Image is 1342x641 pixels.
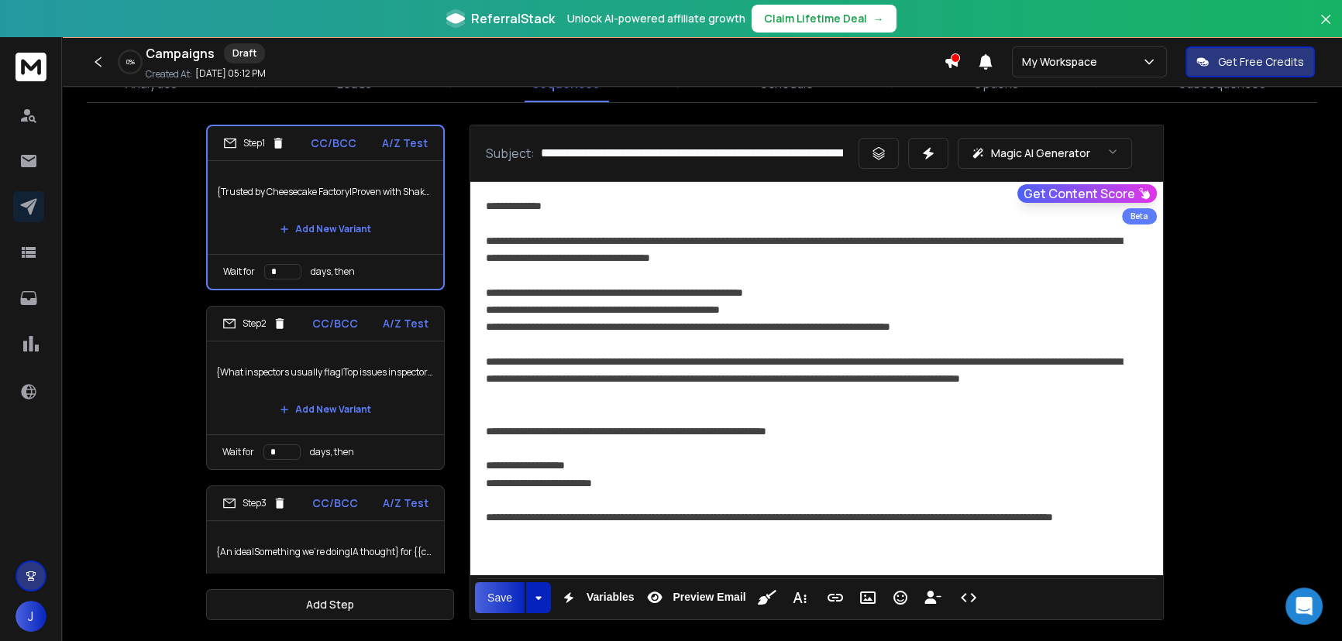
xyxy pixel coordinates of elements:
button: Clean HTML [752,582,782,613]
p: Magic AI Generator [991,146,1090,161]
span: → [873,11,884,26]
p: CC/BCC [311,135,356,151]
button: Insert Image (Ctrl+P) [853,582,883,613]
div: Beta [1122,208,1157,225]
p: [DATE] 05:12 PM [195,67,266,80]
p: Wait for [222,446,254,458]
button: Preview Email [640,582,748,613]
button: Claim Lifetime Deal→ [752,5,896,33]
button: Save [475,582,525,613]
div: Step 2 [222,317,287,331]
button: More Text [785,582,814,613]
p: A/Z Test [383,495,428,511]
p: {An idea|Something we’re doing|A thought} for {{companyName}} [216,530,435,574]
button: Insert Link (Ctrl+K) [821,582,850,613]
div: Step 1 [223,136,285,150]
p: Wait for [223,266,255,278]
button: Get Free Credits [1185,46,1315,77]
button: Magic AI Generator [958,138,1132,169]
button: J [15,601,46,632]
div: Draft [224,43,265,63]
button: Emoticons [886,582,915,613]
p: My Workspace [1022,54,1103,70]
p: CC/BCC [312,316,358,331]
span: ReferralStack [471,9,555,28]
p: Subject: [486,144,535,163]
button: Insert Unsubscribe Link [918,582,948,613]
p: days, then [311,266,355,278]
p: 0 % [126,57,135,67]
p: CC/BCC [312,495,358,511]
p: Get Free Credits [1218,54,1304,70]
p: Unlock AI-powered affiliate growth [567,11,745,26]
span: Preview Email [669,591,748,604]
li: Step2CC/BCCA/Z Test{What inspectors usually flag|Top issues inspectors note|What health checks re... [206,306,445,470]
button: Add New Variant [267,214,384,245]
p: A/Z Test [382,135,428,151]
p: days, then [310,446,354,458]
li: Step1CC/BCCA/Z Test{Trusted by Cheesecake Factory|Proven with Shake Shack|30+ years in restaurant... [206,125,445,290]
h1: Campaigns [146,44,215,63]
button: Code View [954,582,983,613]
button: Close banner [1316,9,1336,46]
button: Add New Variant [267,394,384,425]
button: Get Content Score [1017,184,1157,203]
button: Variables [554,582,638,613]
p: {Trusted by Cheesecake Factory|Proven with Shake Shack|30+ years in restaurants} — quick question [217,170,434,214]
div: Open Intercom Messenger [1285,588,1323,625]
div: Step 3 [222,496,287,510]
p: {What inspectors usually flag|Top issues inspectors note|What health checks really look at} in clubs [216,351,435,394]
button: Add Step [206,589,454,620]
p: Created At: [146,68,192,81]
p: A/Z Test [383,316,428,331]
span: Variables [583,591,638,604]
